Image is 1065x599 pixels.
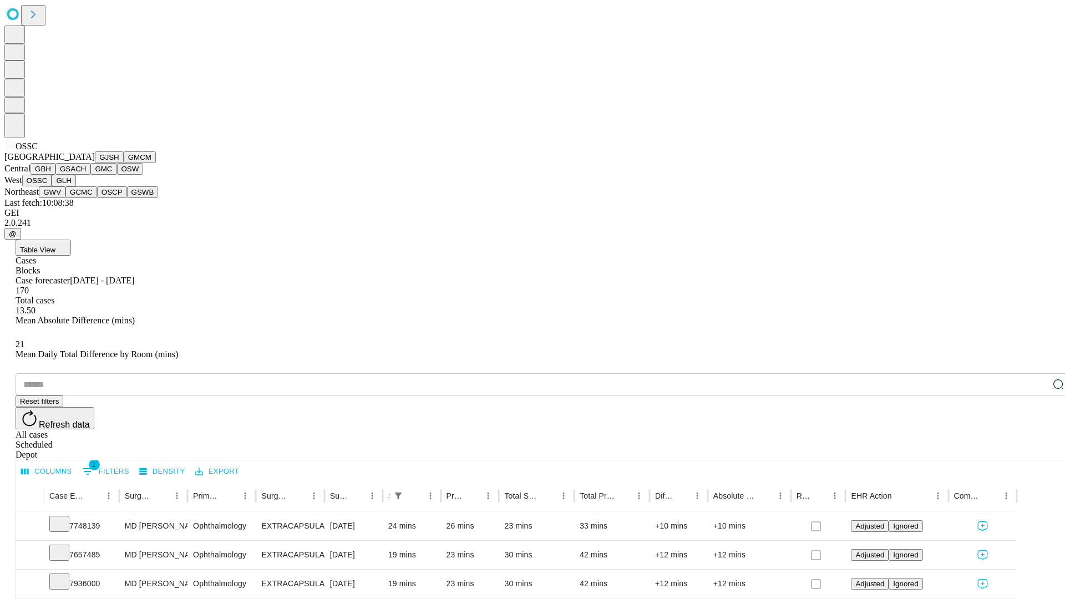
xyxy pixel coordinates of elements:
[580,541,644,569] div: 42 mins
[757,488,773,504] button: Sort
[893,522,918,530] span: Ignored
[812,488,827,504] button: Sort
[125,570,182,598] div: MD [PERSON_NAME] [PERSON_NAME]
[79,463,132,480] button: Show filters
[22,175,52,186] button: OSSC
[49,512,114,540] div: 7748139
[20,397,59,405] span: Reset filters
[55,163,90,175] button: GSACH
[893,551,918,559] span: Ignored
[930,488,946,504] button: Menu
[125,512,182,540] div: MD [PERSON_NAME] [PERSON_NAME]
[49,541,114,569] div: 7657485
[504,570,569,598] div: 30 mins
[90,163,116,175] button: GMC
[16,296,54,305] span: Total cases
[222,488,237,504] button: Sort
[16,286,29,295] span: 170
[169,488,185,504] button: Menu
[390,488,406,504] button: Show filters
[447,512,494,540] div: 26 mins
[855,580,884,588] span: Adjusted
[52,175,75,186] button: GLH
[713,541,785,569] div: +12 mins
[291,488,306,504] button: Sort
[136,463,188,480] button: Density
[4,175,22,185] span: West
[306,488,322,504] button: Menu
[18,463,75,480] button: Select columns
[674,488,689,504] button: Sort
[4,152,95,161] span: [GEOGRAPHIC_DATA]
[447,570,494,598] div: 23 mins
[689,488,705,504] button: Menu
[998,488,1014,504] button: Menu
[16,141,38,151] span: OSSC
[480,488,496,504] button: Menu
[261,512,318,540] div: EXTRACAPSULAR CATARACT REMOVAL WITH [MEDICAL_DATA]
[16,276,70,285] span: Case forecaster
[154,488,169,504] button: Sort
[851,520,889,532] button: Adjusted
[349,488,364,504] button: Sort
[655,541,702,569] div: +12 mins
[193,491,221,500] div: Primary Service
[193,512,250,540] div: Ophthalmology
[504,541,569,569] div: 30 mins
[193,570,250,598] div: Ophthalmology
[101,488,116,504] button: Menu
[713,570,785,598] div: +12 mins
[22,517,38,536] button: Expand
[127,186,159,198] button: GSWB
[540,488,556,504] button: Sort
[855,551,884,559] span: Adjusted
[580,570,644,598] div: 42 mins
[797,491,811,500] div: Resolved in EHR
[39,420,90,429] span: Refresh data
[447,541,494,569] div: 23 mins
[49,491,84,500] div: Case Epic Id
[261,541,318,569] div: EXTRACAPSULAR CATARACT REMOVAL WITH [MEDICAL_DATA]
[70,276,134,285] span: [DATE] - [DATE]
[855,522,884,530] span: Adjusted
[22,546,38,565] button: Expand
[465,488,480,504] button: Sort
[889,549,922,561] button: Ignored
[85,488,101,504] button: Sort
[31,163,55,175] button: GBH
[889,578,922,590] button: Ignored
[580,512,644,540] div: 33 mins
[330,570,377,598] div: [DATE]
[20,246,55,254] span: Table View
[580,491,615,500] div: Total Predicted Duration
[388,512,435,540] div: 24 mins
[117,163,144,175] button: OSW
[4,198,74,207] span: Last fetch: 10:08:38
[4,208,1061,218] div: GEI
[655,491,673,500] div: Difference
[827,488,843,504] button: Menu
[407,488,423,504] button: Sort
[423,488,438,504] button: Menu
[193,541,250,569] div: Ophthalmology
[261,491,289,500] div: Surgery Name
[851,578,889,590] button: Adjusted
[237,488,253,504] button: Menu
[713,512,785,540] div: +10 mins
[773,488,788,504] button: Menu
[65,186,97,198] button: GCMC
[655,570,702,598] div: +12 mins
[4,228,21,240] button: @
[388,541,435,569] div: 19 mins
[390,488,406,504] div: 1 active filter
[954,491,982,500] div: Comments
[364,488,380,504] button: Menu
[39,186,65,198] button: GWV
[261,570,318,598] div: EXTRACAPSULAR CATARACT REMOVAL WITH [MEDICAL_DATA]
[192,463,242,480] button: Export
[125,541,182,569] div: MD [PERSON_NAME] [PERSON_NAME]
[655,512,702,540] div: +10 mins
[504,512,569,540] div: 23 mins
[556,488,571,504] button: Menu
[16,339,24,349] span: 21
